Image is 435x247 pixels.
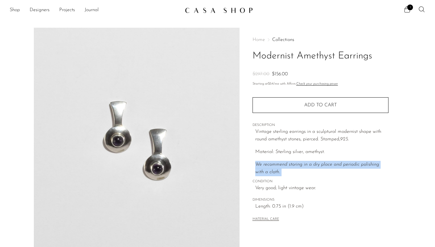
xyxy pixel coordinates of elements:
[253,123,388,128] span: DESCRIPTION
[253,48,388,64] h1: Modernist Amethyst Earrings
[10,5,180,15] ul: NEW HEADER MENU
[340,137,349,142] em: 925.
[253,37,265,42] span: Home
[59,6,75,14] a: Projects
[272,37,294,42] a: Collections
[253,217,279,222] button: MATERIAL CARE
[30,6,50,14] a: Designers
[255,203,388,211] span: Length: 0.75 in (1.9 cm)
[255,148,388,156] p: Material: Sterling silver, amethyst.
[255,128,388,143] p: Vintage sterling earrings in a sculptural modernist shape with round amethyst stones, pierced. St...
[85,6,99,14] a: Journal
[10,6,20,14] a: Shop
[253,81,388,87] p: Starting at /mo with Affirm.
[253,197,388,203] span: DIMENSIONS
[296,82,338,86] a: Check your purchasing power - Learn more about Affirm Financing (opens in modal)
[253,37,388,42] nav: Breadcrumbs
[272,72,288,77] span: $156.00
[255,162,379,175] em: We recommend storing in a dry place and periodic polishing with a cloth.
[407,5,413,10] span: 1
[304,103,337,108] span: Add to cart
[253,179,388,184] span: CONDITION
[253,97,388,113] button: Add to cart
[253,72,269,77] span: $297.00
[10,5,180,15] nav: Desktop navigation
[255,184,388,192] span: Very good; light vintage wear.
[268,82,273,86] span: $54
